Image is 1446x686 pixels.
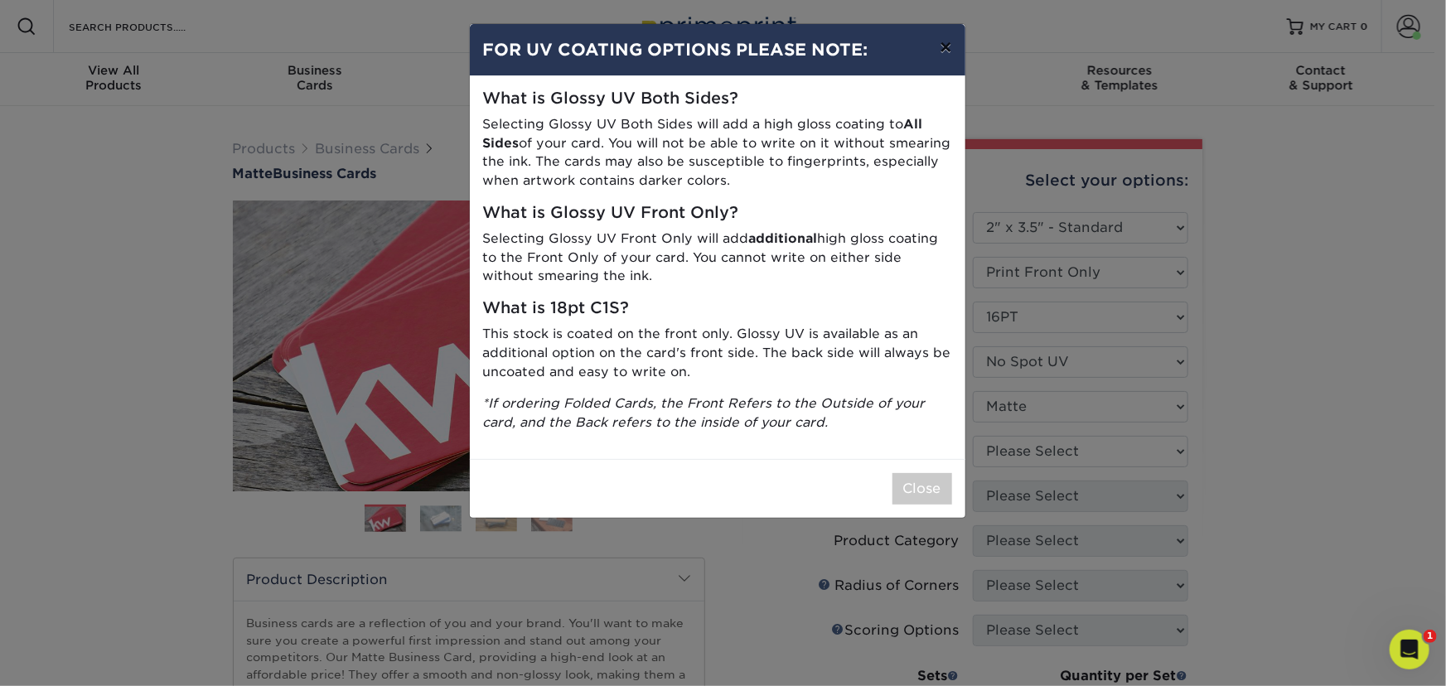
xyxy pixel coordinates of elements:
[1424,630,1437,643] span: 1
[483,325,952,381] p: This stock is coated on the front only. Glossy UV is available as an additional option on the car...
[483,299,952,318] h5: What is 18pt C1S?
[483,37,952,62] h4: FOR UV COATING OPTIONS PLEASE NOTE:
[892,473,952,505] button: Close
[483,115,952,191] p: Selecting Glossy UV Both Sides will add a high gloss coating to of your card. You will not be abl...
[483,395,926,430] i: *If ordering Folded Cards, the Front Refers to the Outside of your card, and the Back refers to t...
[1390,630,1429,669] iframe: Intercom live chat
[483,204,952,223] h5: What is Glossy UV Front Only?
[749,230,818,246] strong: additional
[483,89,952,109] h5: What is Glossy UV Both Sides?
[483,116,923,151] strong: All Sides
[483,229,952,286] p: Selecting Glossy UV Front Only will add high gloss coating to the Front Only of your card. You ca...
[926,24,965,70] button: ×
